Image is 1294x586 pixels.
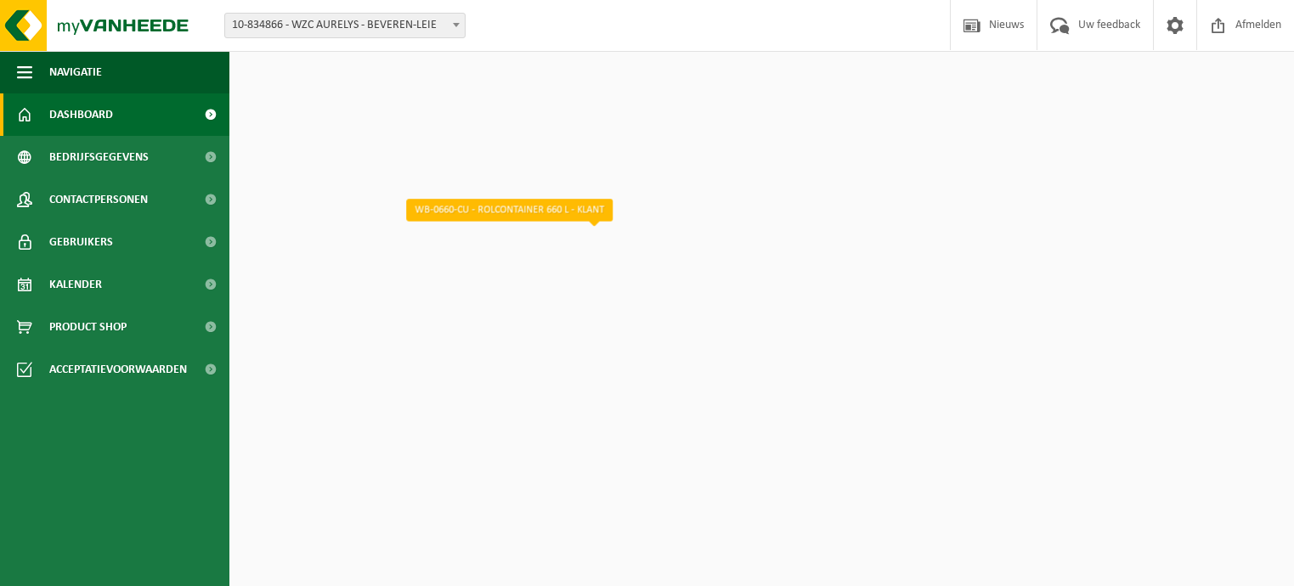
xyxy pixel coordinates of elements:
span: Kalender [49,263,102,306]
span: Contactpersonen [49,178,148,221]
span: Acceptatievoorwaarden [49,348,187,391]
span: 10-834866 - WZC AURELYS - BEVEREN-LEIE [224,13,466,38]
span: Bedrijfsgegevens [49,136,149,178]
span: 10-834866 - WZC AURELYS - BEVEREN-LEIE [225,14,465,37]
span: Dashboard [49,93,113,136]
span: Product Shop [49,306,127,348]
span: Navigatie [49,51,102,93]
span: Gebruikers [49,221,113,263]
